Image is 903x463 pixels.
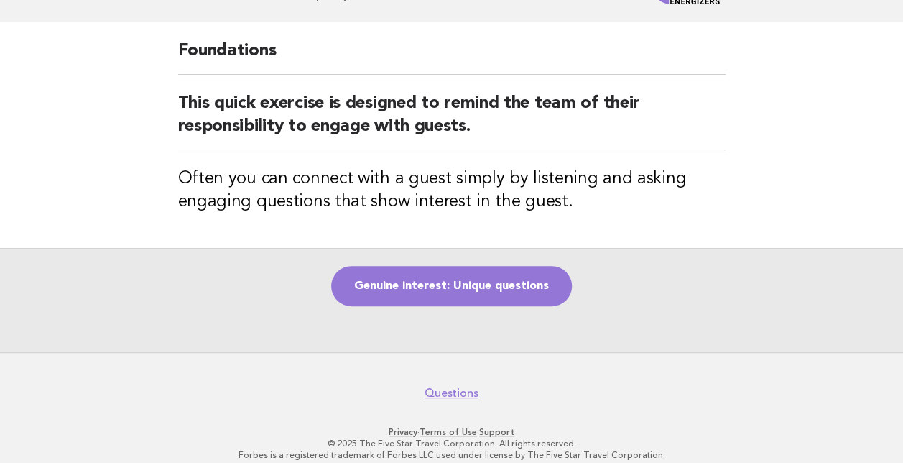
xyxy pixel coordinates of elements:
h3: Often you can connect with a guest simply by listening and asking engaging questions that show in... [178,168,726,214]
a: Questions [425,386,478,400]
p: © 2025 The Five Star Travel Corporation. All rights reserved. [20,438,883,449]
h2: This quick exercise is designed to remind the team of their responsibility to engage with guests. [178,92,726,150]
h2: Foundations [178,40,726,75]
a: Privacy [389,427,417,437]
a: Terms of Use [420,427,477,437]
a: Support [479,427,514,437]
p: · · [20,426,883,438]
a: Genuine interest: Unique questions [331,266,572,306]
p: Forbes is a registered trademark of Forbes LLC used under license by The Five Star Travel Corpora... [20,449,883,461]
